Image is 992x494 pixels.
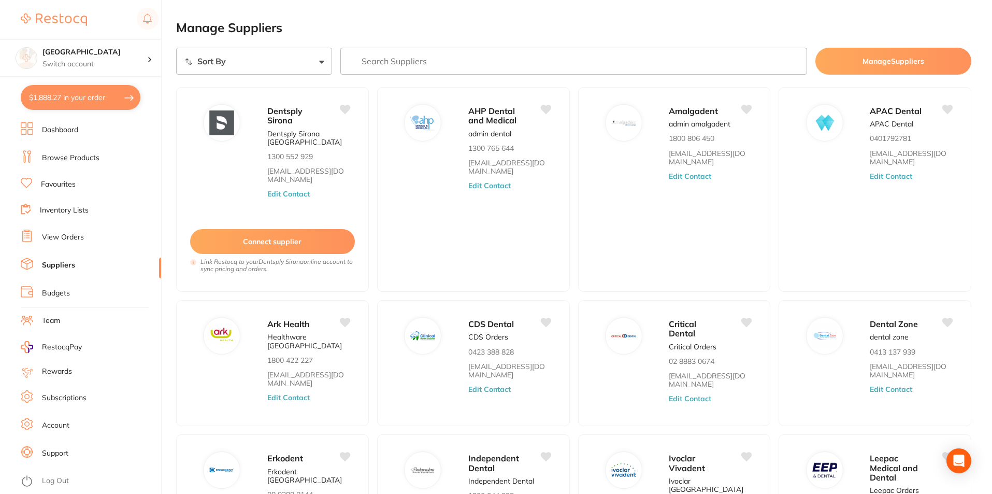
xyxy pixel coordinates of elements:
a: [EMAIL_ADDRESS][DOMAIN_NAME] [267,167,350,184]
span: AHP Dental and Medical [468,106,516,125]
a: [EMAIL_ADDRESS][DOMAIN_NAME] [468,159,551,175]
p: 1800 806 450 [669,134,714,143]
button: ManageSuppliers [815,48,971,75]
p: Switch account [42,59,147,69]
a: [EMAIL_ADDRESS][DOMAIN_NAME] [870,149,952,166]
a: View Orders [42,232,84,243]
img: Ark Health [210,323,235,348]
button: Edit Contact [267,393,310,402]
a: [EMAIL_ADDRESS][DOMAIN_NAME] [669,372,751,388]
button: Edit Contact [267,190,310,198]
h4: Lakes Boulevard Dental [42,47,147,58]
a: Log Out [42,476,69,486]
p: 1800 422 227 [267,356,313,364]
a: Browse Products [42,153,99,163]
p: 02 8883 0674 [669,357,714,365]
a: Account [42,420,69,431]
span: Erkodent [267,453,303,463]
img: RestocqPay [21,341,33,353]
a: Rewards [42,366,72,377]
a: Subscriptions [42,393,87,403]
p: 1300 552 929 [267,152,313,161]
a: [EMAIL_ADDRESS][DOMAIN_NAME] [267,371,350,387]
p: 0401792781 [870,134,911,143]
span: Ark Health [267,319,310,329]
span: Dentsply Sirona [267,106,303,125]
p: Critical Orders [669,343,716,351]
p: CDS Orders [468,333,508,341]
p: Ivoclar [GEOGRAPHIC_DATA] [669,477,751,493]
span: Dental Zone [870,319,918,329]
img: CDS Dental [410,323,435,348]
img: Restocq Logo [21,13,87,26]
p: 0413 137 939 [870,348,915,356]
a: Support [42,448,68,459]
p: admin dental [468,130,511,138]
img: Dental Zone [812,323,837,348]
a: Team [42,316,60,326]
span: Ivoclar Vivadent [669,453,705,473]
a: Budgets [42,288,70,299]
img: Independent Dental [410,458,435,483]
p: 1300 765 644 [468,144,514,152]
button: $1,888.27 in your order [21,85,140,110]
span: Leepac Medical and Dental [870,453,918,483]
button: Edit Contact [669,172,711,180]
button: Edit Contact [468,181,511,190]
span: APAC Dental [870,106,922,116]
p: dental zone [870,333,909,341]
input: Search Suppliers [340,48,808,75]
button: Connect supplier [190,229,355,254]
a: [EMAIL_ADDRESS][DOMAIN_NAME] [870,362,952,379]
p: Healthware [GEOGRAPHIC_DATA] [267,333,350,349]
a: Dashboard [42,125,78,135]
span: RestocqPay [42,342,82,352]
button: Edit Contact [669,394,711,403]
img: Leepac Medical and Dental [812,458,837,483]
img: Ivoclar Vivadent [611,458,636,483]
a: [EMAIL_ADDRESS][DOMAIN_NAME] [468,362,551,379]
span: Independent Dental [468,453,519,473]
img: Lakes Boulevard Dental [16,48,37,68]
p: 0423 388 828 [468,348,514,356]
button: Edit Contact [870,385,912,393]
p: APAC Dental [870,120,913,128]
button: Edit Contact [468,385,511,393]
img: APAC Dental [812,110,837,135]
img: Critical Dental [611,323,636,348]
img: Amalgadent [611,110,636,135]
p: Independent Dental [468,477,534,485]
p: Erkodent [GEOGRAPHIC_DATA] [267,468,350,484]
span: Critical Dental [669,319,696,338]
img: Dentsply Sirona [210,110,235,135]
a: Inventory Lists [40,205,89,216]
button: Log Out [21,473,158,490]
a: Suppliers [42,260,75,271]
i: Link Restocq to your Dentsply Sirona online account to sync pricing and orders. [200,258,355,273]
a: RestocqPay [21,341,82,353]
div: Open Intercom Messenger [946,448,971,473]
img: AHP Dental and Medical [410,110,435,135]
a: Restocq Logo [21,8,87,32]
h2: Manage Suppliers [176,21,971,35]
span: CDS Dental [468,319,514,329]
button: Edit Contact [870,172,912,180]
a: [EMAIL_ADDRESS][DOMAIN_NAME] [669,149,751,166]
img: Erkodent [210,458,235,483]
p: Dentsply Sirona [GEOGRAPHIC_DATA] [267,130,350,146]
p: admin amalgadent [669,120,730,128]
a: Favourites [41,179,76,190]
span: Amalgadent [669,106,718,116]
